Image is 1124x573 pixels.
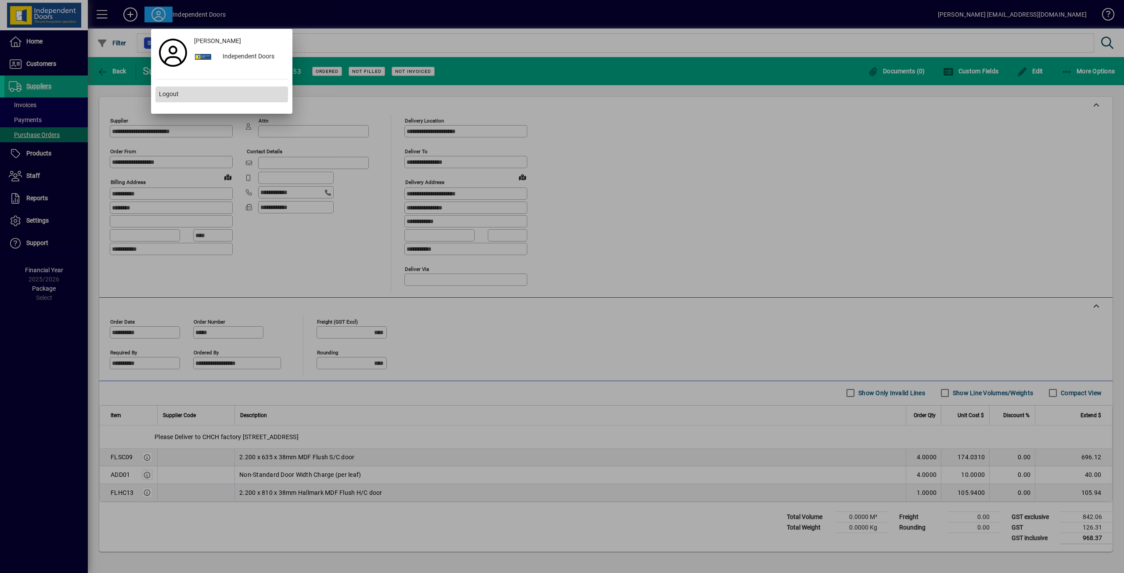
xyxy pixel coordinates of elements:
span: [PERSON_NAME] [194,36,241,46]
a: [PERSON_NAME] [191,33,288,49]
a: Profile [155,45,191,61]
span: Logout [159,90,179,99]
div: Independent Doors [216,49,288,65]
button: Logout [155,86,288,102]
button: Independent Doors [191,49,288,65]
